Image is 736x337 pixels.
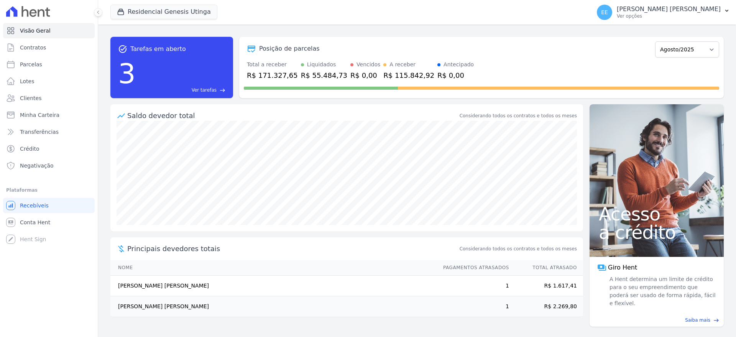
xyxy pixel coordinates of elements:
[20,44,46,51] span: Contratos
[20,162,54,169] span: Negativação
[350,70,380,81] div: R$ 0,00
[599,223,715,242] span: a crédito
[460,112,577,119] div: Considerando todos os contratos e todos os meses
[259,44,320,53] div: Posição de parcelas
[713,317,719,323] span: east
[3,141,95,156] a: Crédito
[608,263,637,272] span: Giro Hent
[20,61,42,68] span: Parcelas
[509,276,583,296] td: R$ 1.617,41
[599,205,715,223] span: Acesso
[685,317,710,324] span: Saiba mais
[444,61,474,69] div: Antecipado
[110,5,217,19] button: Residencial Genesis Utinga
[20,219,50,226] span: Conta Hent
[20,111,59,119] span: Minha Carteira
[307,61,336,69] div: Liquidados
[436,276,509,296] td: 1
[356,61,380,69] div: Vencidos
[3,90,95,106] a: Clientes
[389,61,416,69] div: A receber
[192,87,217,94] span: Ver tarefas
[20,145,39,153] span: Crédito
[118,44,127,54] span: task_alt
[127,243,458,254] span: Principais devedores totais
[608,275,716,307] span: A Hent determina um limite de crédito para o seu empreendimento que poderá ser usado de forma ráp...
[3,40,95,55] a: Contratos
[3,215,95,230] a: Conta Hent
[247,70,298,81] div: R$ 171.327,65
[383,70,434,81] div: R$ 115.842,92
[20,202,49,209] span: Recebíveis
[436,296,509,317] td: 1
[617,13,721,19] p: Ver opções
[110,276,436,296] td: [PERSON_NAME] [PERSON_NAME]
[460,245,577,252] span: Considerando todos os contratos e todos os meses
[617,5,721,13] p: [PERSON_NAME] [PERSON_NAME]
[509,260,583,276] th: Total Atrasado
[220,87,225,93] span: east
[110,296,436,317] td: [PERSON_NAME] [PERSON_NAME]
[110,260,436,276] th: Nome
[20,27,51,35] span: Visão Geral
[20,77,34,85] span: Lotes
[3,124,95,140] a: Transferências
[130,44,186,54] span: Tarefas em aberto
[3,57,95,72] a: Parcelas
[139,87,225,94] a: Ver tarefas east
[591,2,736,23] button: EE [PERSON_NAME] [PERSON_NAME] Ver opções
[594,317,719,324] a: Saiba mais east
[20,94,41,102] span: Clientes
[301,70,347,81] div: R$ 55.484,73
[3,198,95,213] a: Recebíveis
[509,296,583,317] td: R$ 2.269,80
[127,110,458,121] div: Saldo devedor total
[436,260,509,276] th: Pagamentos Atrasados
[6,186,92,195] div: Plataformas
[437,70,474,81] div: R$ 0,00
[118,54,136,94] div: 3
[3,23,95,38] a: Visão Geral
[20,128,59,136] span: Transferências
[3,74,95,89] a: Lotes
[601,10,608,15] span: EE
[247,61,298,69] div: Total a receber
[3,158,95,173] a: Negativação
[3,107,95,123] a: Minha Carteira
